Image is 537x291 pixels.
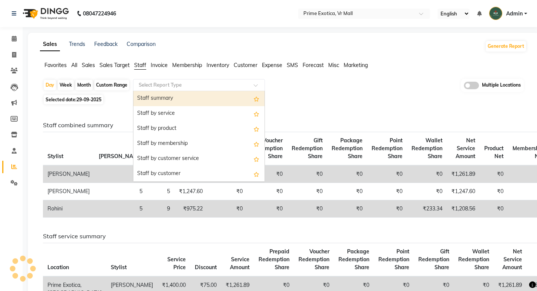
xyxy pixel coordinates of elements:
td: ₹0 [367,165,407,183]
ng-dropdown-panel: Options list [133,91,265,182]
td: ₹0 [480,200,508,218]
div: Month [75,80,93,90]
span: Sales Target [99,62,130,69]
td: 5 [147,183,174,200]
span: Add this report to Favorites List [254,94,259,103]
td: ₹0 [207,183,247,200]
span: Net Service Amount [456,137,475,160]
button: Generate Report [486,41,526,52]
span: Marketing [344,62,368,69]
span: Prepaid Redemption Share [259,248,289,271]
td: ₹1,261.89 [447,165,480,183]
span: Package Redemption Share [332,137,363,160]
span: Location [47,264,69,271]
div: Custom Range [94,80,129,90]
td: [PERSON_NAME] [43,183,94,200]
td: ₹0 [327,183,367,200]
span: Forecast [303,62,324,69]
span: Voucher Redemption Share [298,248,329,271]
h6: Staff combined summary [43,122,521,129]
td: ₹0 [287,165,327,183]
span: Favorites [44,62,67,69]
h6: Staff service summary [43,233,521,240]
td: 5 [94,165,147,183]
td: ₹233.34 [407,200,447,218]
span: Staff [134,62,146,69]
a: Feedback [94,41,118,47]
span: Wallet Redemption Share [458,248,489,271]
div: Staff by product [133,121,265,136]
span: Voucher Redemption Share [252,137,283,160]
td: ₹0 [407,183,447,200]
span: Add this report to Favorites List [254,109,259,118]
span: Admin [506,10,523,18]
div: Staff by service [133,106,265,121]
span: Wallet Redemption Share [412,137,442,160]
td: ₹0 [287,183,327,200]
td: [PERSON_NAME] [43,165,94,183]
td: ₹0 [287,200,327,218]
span: Add this report to Favorites List [254,154,259,163]
span: Service Amount [230,256,249,271]
span: Net Service Amount [502,248,522,271]
td: Rohini [43,200,94,218]
img: logo [19,3,71,24]
td: 9 [147,200,174,218]
div: Week [58,80,74,90]
span: Add this report to Favorites List [254,169,259,178]
td: ₹0 [207,200,247,218]
img: Admin [489,7,502,20]
a: Sales [40,38,60,51]
td: ₹0 [247,183,287,200]
a: Comparison [127,41,156,47]
span: Misc [328,62,339,69]
div: Staff summary [133,91,265,106]
span: Service Price [167,256,186,271]
span: 29-09-2025 [76,97,101,102]
td: ₹1,247.60 [174,183,207,200]
div: Staff by customer service [133,151,265,166]
span: Point Redemption Share [378,248,409,271]
td: ₹0 [480,183,508,200]
div: Staff by customer [133,166,265,181]
span: Stylist [111,264,127,271]
td: 5 [94,183,147,200]
span: Selected date: [44,95,103,104]
td: ₹0 [367,183,407,200]
span: Product Net [484,145,503,160]
span: All [71,62,77,69]
span: Add this report to Favorites List [254,139,259,148]
span: Stylist [47,153,63,160]
span: Inventory [207,62,229,69]
span: Expense [262,62,282,69]
td: ₹1,208.56 [447,200,480,218]
span: Add this report to Favorites List [254,124,259,133]
span: Invoice [151,62,168,69]
span: Gift Redemption Share [418,248,449,271]
span: Point Redemption Share [372,137,402,160]
td: ₹1,247.60 [447,183,480,200]
td: ₹975.22 [174,200,207,218]
span: Sales [82,62,95,69]
a: Trends [69,41,85,47]
td: 5 [94,200,147,218]
span: Membership [172,62,202,69]
div: Day [44,80,56,90]
span: Discount [195,264,217,271]
td: ₹0 [327,165,367,183]
div: Staff by membership [133,136,265,151]
span: SMS [287,62,298,69]
span: [PERSON_NAME] [99,153,142,160]
span: Package Redemption Share [338,248,369,271]
td: ₹0 [407,165,447,183]
td: ₹0 [367,200,407,218]
span: Gift Redemption Share [292,137,323,160]
td: ₹0 [480,165,508,183]
span: Customer [234,62,257,69]
b: 08047224946 [83,3,116,24]
td: ₹0 [247,165,287,183]
td: ₹0 [327,200,367,218]
td: ₹0 [247,200,287,218]
span: Multiple Locations [482,82,521,89]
